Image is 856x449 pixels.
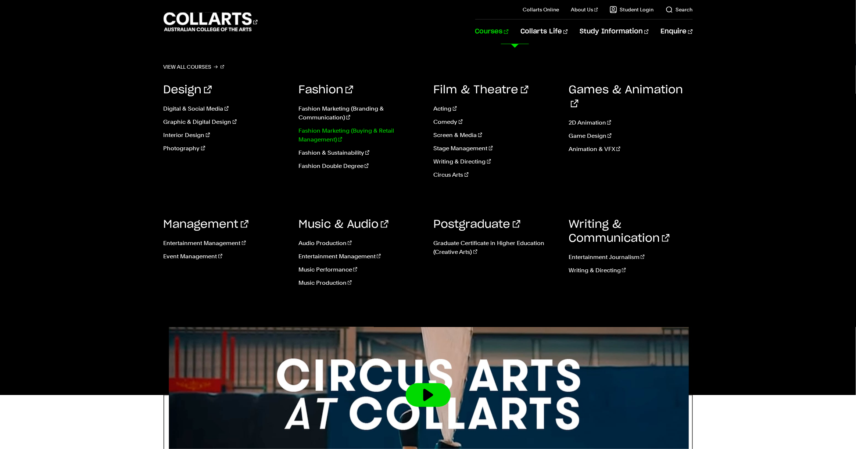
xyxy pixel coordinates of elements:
[298,104,423,122] a: Fashion Marketing (Branding & Communication)
[520,19,568,44] a: Collarts Life
[298,239,423,248] a: Audio Production
[298,279,423,287] a: Music Production
[569,266,693,275] a: Writing & Directing
[434,118,558,126] a: Comedy
[434,157,558,166] a: Writing & Directing
[164,118,288,126] a: Graphic & Digital Design
[164,85,212,96] a: Design
[434,144,558,153] a: Stage Management
[434,104,558,113] a: Acting
[164,62,225,72] a: View all courses
[434,239,558,256] a: Graduate Certificate in Higher Education (Creative Arts)
[580,19,649,44] a: Study Information
[610,6,654,13] a: Student Login
[164,252,288,261] a: Event Management
[298,265,423,274] a: Music Performance
[434,170,558,179] a: Circus Arts
[298,219,388,230] a: Music & Audio
[666,6,693,13] a: Search
[434,219,520,230] a: Postgraduate
[569,132,693,140] a: Game Design
[164,144,288,153] a: Photography
[569,118,693,127] a: 2D Animation
[298,162,423,170] a: Fashion Double Degree
[569,85,683,109] a: Games & Animation
[164,104,288,113] a: Digital & Social Media
[298,148,423,157] a: Fashion & Sustainability
[434,85,529,96] a: Film & Theatre
[475,19,509,44] a: Courses
[164,131,288,140] a: Interior Design
[571,6,598,13] a: About Us
[164,239,288,248] a: Entertainment Management
[164,219,248,230] a: Management
[660,19,692,44] a: Enquire
[298,85,353,96] a: Fashion
[569,219,670,244] a: Writing & Communication
[569,145,693,154] a: Animation & VFX
[298,126,423,144] a: Fashion Marketing (Buying & Retail Management)
[523,6,559,13] a: Collarts Online
[434,131,558,140] a: Screen & Media
[164,11,258,32] div: Go to homepage
[569,253,693,262] a: Entertainment Journalism
[298,252,423,261] a: Entertainment Management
